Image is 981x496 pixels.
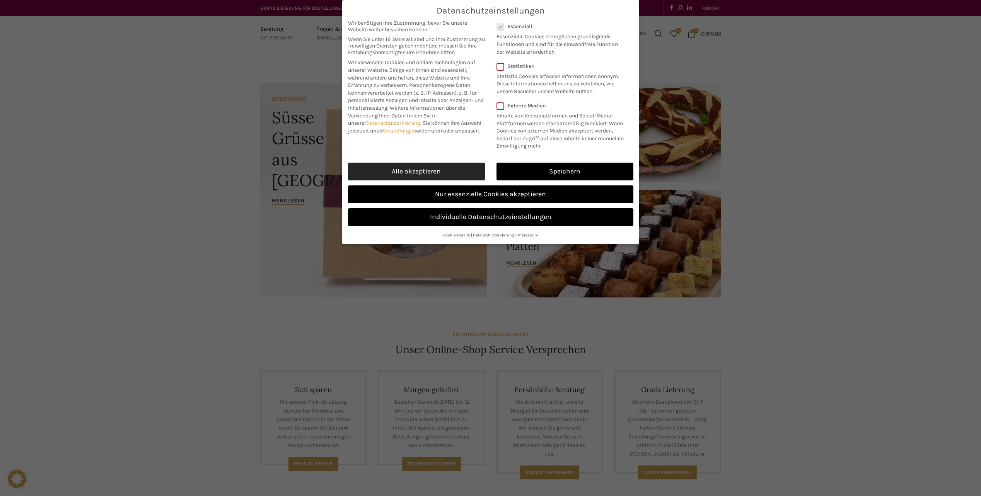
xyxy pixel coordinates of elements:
[348,36,485,56] span: Wenn Sie unter 16 Jahre alt sind und Ihre Zustimmung zu freiwilligen Diensten geben möchten, müss...
[496,163,633,180] a: Speichern
[348,82,484,111] span: Personenbezogene Daten können verarbeitet werden (z. B. IP-Adressen), z. B. für personalisierte A...
[517,233,538,238] a: Impressum
[496,63,623,70] label: Statistiken
[348,20,485,33] span: Wir benötigen Ihre Zustimmung, bevor Sie unsere Website weiter besuchen können.
[348,59,475,88] span: Wir verwenden Cookies und andere Technologien auf unserer Website. Einige von ihnen sind essenzie...
[496,109,628,150] p: Inhalte von Videoplattformen und Social-Media-Plattformen werden standardmäßig blockiert. Wenn Co...
[348,105,465,126] span: Weitere Informationen über die Verwendung Ihrer Daten finden Sie in unserer .
[443,233,470,238] a: Cookie-Details
[496,30,623,56] p: Essenzielle Cookies ermöglichen grundlegende Funktionen und sind für die einwandfreie Funktion de...
[496,102,628,109] label: Externe Medien
[348,185,633,203] a: Nur essenzielle Cookies akzeptieren
[437,6,545,16] span: Datenschutzeinstellungen
[348,208,633,226] a: Individuelle Datenschutzeinstellungen
[366,120,420,126] a: Datenschutzerklärung
[348,120,481,134] span: Sie können Ihre Auswahl jederzeit unter widerrufen oder anpassen.
[348,163,485,180] a: Alle akzeptieren
[496,23,623,30] label: Essenziell
[496,70,623,95] p: Statistik Cookies erfassen Informationen anonym. Diese Informationen helfen uns zu verstehen, wie...
[383,127,416,134] a: Einstellungen
[473,233,514,238] a: Datenschutzerklärung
